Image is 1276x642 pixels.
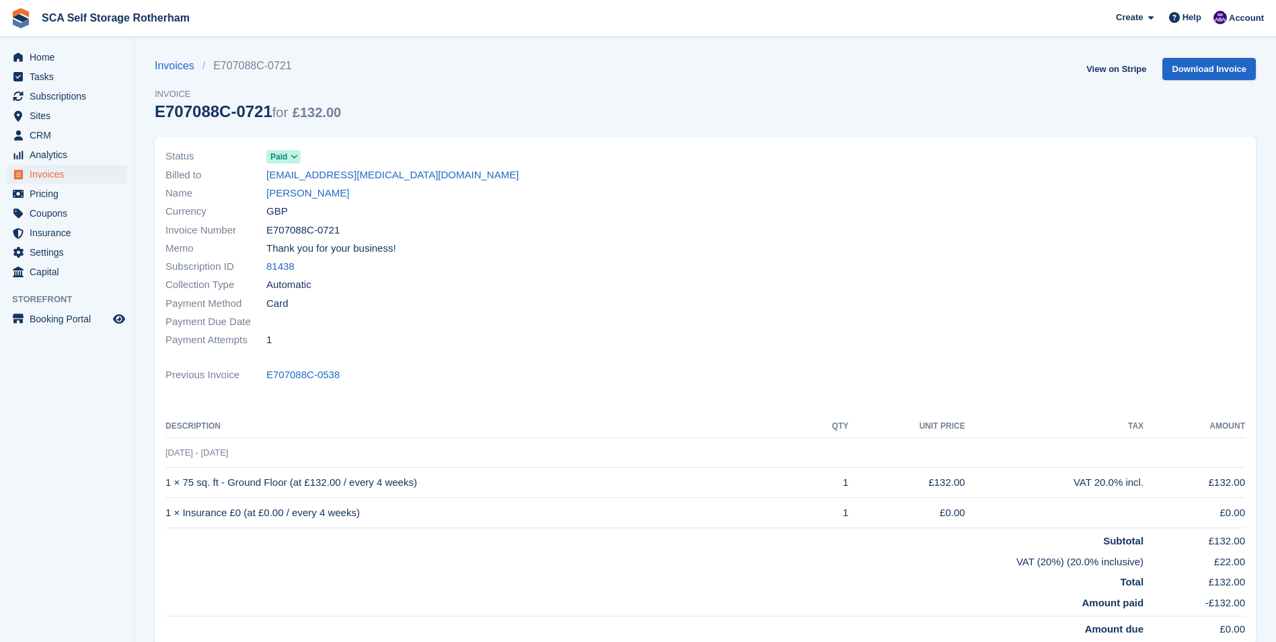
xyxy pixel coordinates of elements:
[1143,549,1245,570] td: £22.00
[165,448,228,458] span: [DATE] - [DATE]
[1120,576,1143,587] strong: Total
[30,48,110,67] span: Home
[30,87,110,106] span: Subscriptions
[293,105,341,120] span: £132.00
[7,243,127,262] a: menu
[165,332,266,348] span: Payment Attempts
[1143,590,1245,616] td: -£132.00
[165,468,806,498] td: 1 × 75 sq. ft - Ground Floor (at £132.00 / every 4 weeks)
[165,367,266,383] span: Previous Invoice
[7,262,127,281] a: menu
[1085,623,1144,635] strong: Amount due
[165,416,806,437] th: Description
[266,168,519,183] a: [EMAIL_ADDRESS][MEDICAL_DATA][DOMAIN_NAME]
[1143,416,1245,437] th: Amount
[30,204,110,223] span: Coupons
[1143,569,1245,590] td: £132.00
[806,468,849,498] td: 1
[1229,11,1264,25] span: Account
[266,186,349,201] a: [PERSON_NAME]
[7,310,127,328] a: menu
[1213,11,1227,24] img: Kelly Neesham
[30,106,110,125] span: Sites
[165,204,266,219] span: Currency
[30,243,110,262] span: Settings
[30,67,110,86] span: Tasks
[165,549,1143,570] td: VAT (20%) (20.0% inclusive)
[30,165,110,184] span: Invoices
[155,102,341,120] div: E707088C-0721
[30,262,110,281] span: Capital
[30,310,110,328] span: Booking Portal
[1143,468,1245,498] td: £132.00
[848,416,965,437] th: Unit Price
[30,184,110,203] span: Pricing
[7,204,127,223] a: menu
[266,332,272,348] span: 1
[1183,11,1201,24] span: Help
[7,184,127,203] a: menu
[266,277,311,293] span: Automatic
[7,67,127,86] a: menu
[272,105,288,120] span: for
[165,498,806,528] td: 1 × Insurance £0 (at £0.00 / every 4 weeks)
[266,223,340,238] span: E707088C-0721
[165,241,266,256] span: Memo
[1082,597,1143,608] strong: Amount paid
[165,277,266,293] span: Collection Type
[12,293,134,306] span: Storefront
[848,468,965,498] td: £132.00
[7,126,127,145] a: menu
[1103,535,1143,546] strong: Subtotal
[7,106,127,125] a: menu
[165,259,266,275] span: Subscription ID
[36,7,195,29] a: SCA Self Storage Rotherham
[1162,58,1256,80] a: Download Invoice
[30,145,110,164] span: Analytics
[1081,58,1152,80] a: View on Stripe
[1143,528,1245,549] td: £132.00
[7,145,127,164] a: menu
[965,416,1143,437] th: Tax
[165,314,266,330] span: Payment Due Date
[1143,616,1245,637] td: £0.00
[266,367,340,383] a: E707088C-0538
[7,48,127,67] a: menu
[266,259,295,275] a: 81438
[111,311,127,327] a: Preview store
[270,151,287,163] span: Paid
[1116,11,1143,24] span: Create
[266,204,288,219] span: GBP
[165,149,266,164] span: Status
[7,223,127,242] a: menu
[1143,498,1245,528] td: £0.00
[11,8,31,28] img: stora-icon-8386f47178a22dfd0bd8f6a31ec36ba5ce8667c1dd55bd0f319d3a0aa187defe.svg
[165,223,266,238] span: Invoice Number
[155,87,341,101] span: Invoice
[155,58,341,74] nav: breadcrumbs
[165,186,266,201] span: Name
[806,416,849,437] th: QTY
[965,475,1143,491] div: VAT 20.0% incl.
[848,498,965,528] td: £0.00
[30,223,110,242] span: Insurance
[7,165,127,184] a: menu
[266,241,396,256] span: Thank you for your business!
[165,296,266,312] span: Payment Method
[7,87,127,106] a: menu
[155,58,202,74] a: Invoices
[266,296,289,312] span: Card
[266,149,301,164] a: Paid
[806,498,849,528] td: 1
[165,168,266,183] span: Billed to
[30,126,110,145] span: CRM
